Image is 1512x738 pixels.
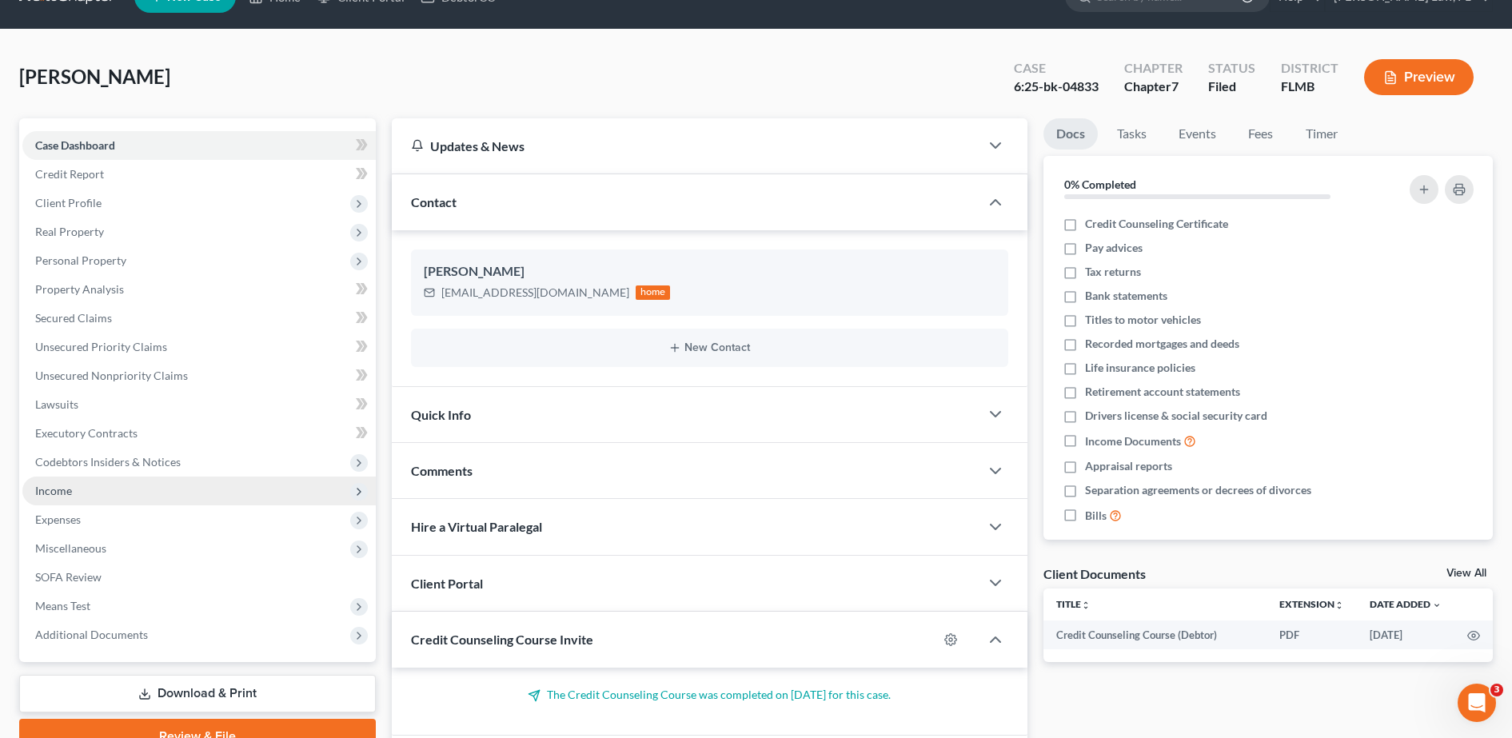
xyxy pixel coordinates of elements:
[35,340,167,353] span: Unsecured Priority Claims
[35,397,78,411] span: Lawsuits
[35,282,124,296] span: Property Analysis
[1208,78,1255,96] div: Filed
[22,304,376,333] a: Secured Claims
[1281,59,1338,78] div: District
[22,563,376,592] a: SOFA Review
[22,275,376,304] a: Property Analysis
[35,167,104,181] span: Credit Report
[22,390,376,419] a: Lawsuits
[1281,78,1338,96] div: FLMB
[35,196,102,209] span: Client Profile
[1014,59,1099,78] div: Case
[424,262,995,281] div: [PERSON_NAME]
[411,407,471,422] span: Quick Info
[35,426,138,440] span: Executory Contracts
[35,570,102,584] span: SOFA Review
[1364,59,1474,95] button: Preview
[411,687,1008,703] p: The Credit Counseling Course was completed on [DATE] for this case.
[1043,620,1267,649] td: Credit Counseling Course (Debtor)
[1056,598,1091,610] a: Titleunfold_more
[35,599,90,612] span: Means Test
[411,519,542,534] span: Hire a Virtual Paralegal
[411,576,483,591] span: Client Portal
[1014,78,1099,96] div: 6:25-bk-04833
[1064,178,1136,191] strong: 0% Completed
[1458,684,1496,722] iframe: Intercom live chat
[1279,598,1344,610] a: Extensionunfold_more
[1490,684,1503,696] span: 3
[1085,408,1267,424] span: Drivers license & social security card
[19,65,170,88] span: [PERSON_NAME]
[1085,433,1181,449] span: Income Documents
[411,463,473,478] span: Comments
[22,419,376,448] a: Executory Contracts
[1085,312,1201,328] span: Titles to motor vehicles
[35,138,115,152] span: Case Dashboard
[1235,118,1287,150] a: Fees
[35,541,106,555] span: Miscellaneous
[1085,216,1228,232] span: Credit Counseling Certificate
[35,369,188,382] span: Unsecured Nonpriority Claims
[1124,59,1183,78] div: Chapter
[35,225,104,238] span: Real Property
[35,253,126,267] span: Personal Property
[1293,118,1350,150] a: Timer
[1085,240,1143,256] span: Pay advices
[1171,78,1179,94] span: 7
[411,632,593,647] span: Credit Counseling Course Invite
[22,160,376,189] a: Credit Report
[1370,598,1442,610] a: Date Added expand_more
[1334,600,1344,610] i: unfold_more
[1166,118,1229,150] a: Events
[1043,118,1098,150] a: Docs
[22,131,376,160] a: Case Dashboard
[1085,508,1107,524] span: Bills
[35,311,112,325] span: Secured Claims
[1208,59,1255,78] div: Status
[1085,458,1172,474] span: Appraisal reports
[411,194,457,209] span: Contact
[1085,482,1311,498] span: Separation agreements or decrees of divorces
[636,285,671,300] div: home
[411,138,960,154] div: Updates & News
[1085,264,1141,280] span: Tax returns
[1085,360,1195,376] span: Life insurance policies
[1357,620,1454,649] td: [DATE]
[35,513,81,526] span: Expenses
[1432,600,1442,610] i: expand_more
[1085,336,1239,352] span: Recorded mortgages and deeds
[1446,568,1486,579] a: View All
[1124,78,1183,96] div: Chapter
[35,484,72,497] span: Income
[1267,620,1357,649] td: PDF
[19,675,376,712] a: Download & Print
[1043,565,1146,582] div: Client Documents
[35,628,148,641] span: Additional Documents
[35,455,181,469] span: Codebtors Insiders & Notices
[1085,384,1240,400] span: Retirement account statements
[441,285,629,301] div: [EMAIL_ADDRESS][DOMAIN_NAME]
[22,361,376,390] a: Unsecured Nonpriority Claims
[22,333,376,361] a: Unsecured Priority Claims
[1081,600,1091,610] i: unfold_more
[424,341,995,354] button: New Contact
[1104,118,1159,150] a: Tasks
[1085,288,1167,304] span: Bank statements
